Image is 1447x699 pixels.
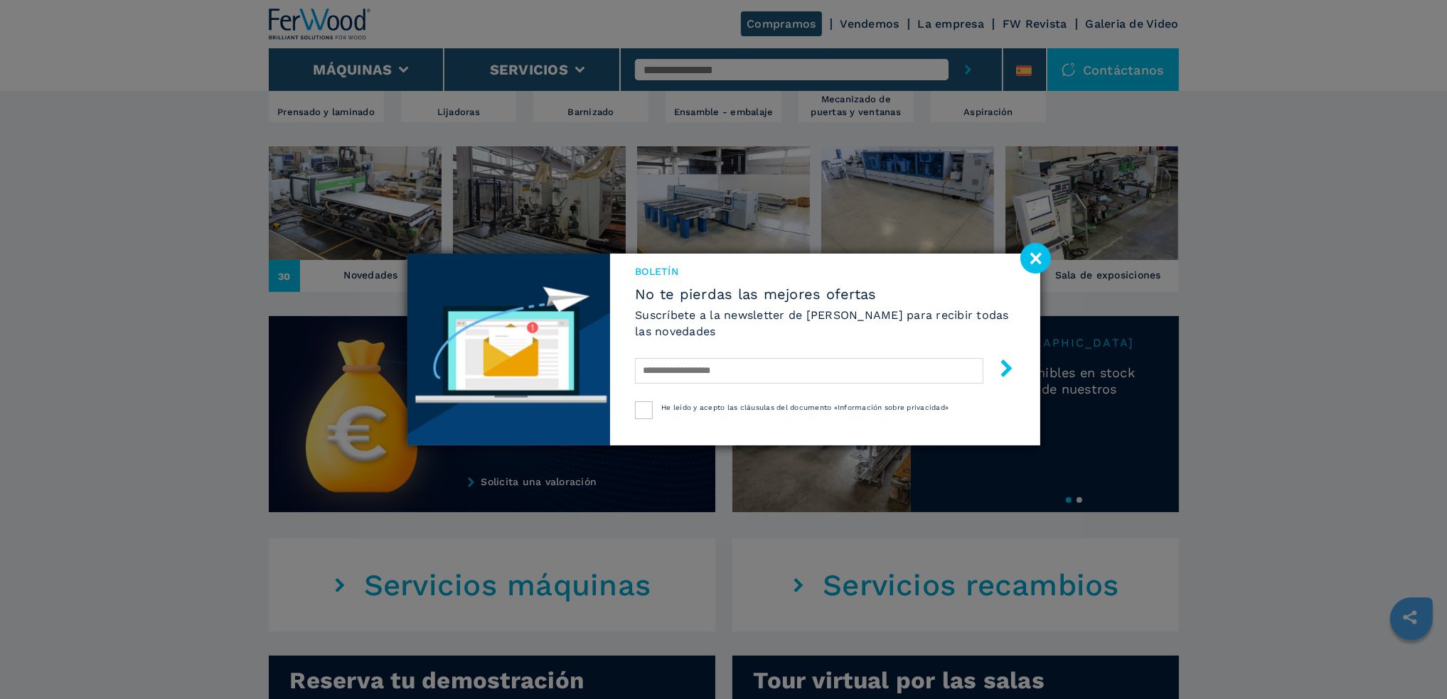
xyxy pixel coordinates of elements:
span: Boletín [635,264,1015,278]
span: He leído y acepto las cláusulas del documento «Información sobre privacidad» [661,403,949,411]
button: submit-button [983,354,1015,387]
img: Newsletter image [407,254,611,445]
h6: Suscríbete a la newsletter de [PERSON_NAME] para recibir todas las novedades [635,307,1015,340]
span: No te pierdas las mejores ofertas [635,286,1015,303]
